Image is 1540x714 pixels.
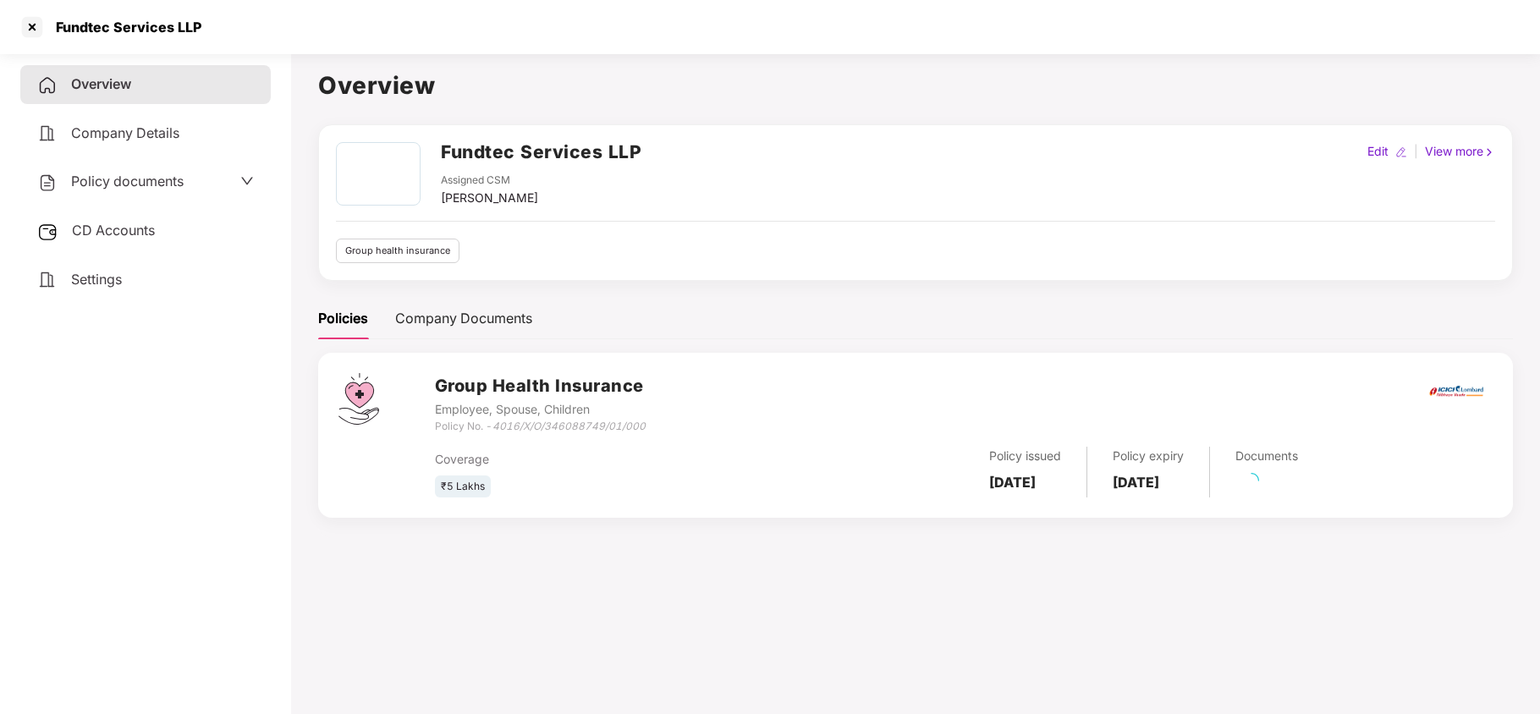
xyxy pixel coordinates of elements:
[338,373,379,425] img: svg+xml;base64,PHN2ZyB4bWxucz0iaHR0cDovL3d3dy53My5vcmcvMjAwMC9zdmciIHdpZHRoPSI0Ny43MTQiIGhlaWdodD...
[240,174,254,188] span: down
[441,189,538,207] div: [PERSON_NAME]
[1243,472,1260,489] span: loading
[71,173,184,189] span: Policy documents
[989,474,1036,491] b: [DATE]
[1364,142,1392,161] div: Edit
[1426,381,1487,402] img: icici.png
[441,173,538,189] div: Assigned CSM
[1483,146,1495,158] img: rightIcon
[71,271,122,288] span: Settings
[1113,447,1184,465] div: Policy expiry
[435,400,646,419] div: Employee, Spouse, Children
[1113,474,1159,491] b: [DATE]
[1422,142,1499,161] div: View more
[1395,146,1407,158] img: editIcon
[441,138,641,166] h2: Fundtec Services LLP
[71,75,131,92] span: Overview
[989,447,1061,465] div: Policy issued
[37,222,58,242] img: svg+xml;base64,PHN2ZyB3aWR0aD0iMjUiIGhlaWdodD0iMjQiIHZpZXdCb3g9IjAgMCAyNSAyNCIgZmlsbD0ibm9uZSIgeG...
[435,419,646,435] div: Policy No. -
[1235,447,1298,465] div: Documents
[336,239,459,263] div: Group health insurance
[435,450,788,469] div: Coverage
[318,308,368,329] div: Policies
[46,19,201,36] div: Fundtec Services LLP
[318,67,1513,104] h1: Overview
[395,308,532,329] div: Company Documents
[37,124,58,144] img: svg+xml;base64,PHN2ZyB4bWxucz0iaHR0cDovL3d3dy53My5vcmcvMjAwMC9zdmciIHdpZHRoPSIyNCIgaGVpZ2h0PSIyNC...
[37,75,58,96] img: svg+xml;base64,PHN2ZyB4bWxucz0iaHR0cDovL3d3dy53My5vcmcvMjAwMC9zdmciIHdpZHRoPSIyNCIgaGVpZ2h0PSIyNC...
[435,373,646,399] h3: Group Health Insurance
[1411,142,1422,161] div: |
[72,222,155,239] span: CD Accounts
[71,124,179,141] span: Company Details
[37,270,58,290] img: svg+xml;base64,PHN2ZyB4bWxucz0iaHR0cDovL3d3dy53My5vcmcvMjAwMC9zdmciIHdpZHRoPSIyNCIgaGVpZ2h0PSIyNC...
[37,173,58,193] img: svg+xml;base64,PHN2ZyB4bWxucz0iaHR0cDovL3d3dy53My5vcmcvMjAwMC9zdmciIHdpZHRoPSIyNCIgaGVpZ2h0PSIyNC...
[435,475,491,498] div: ₹5 Lakhs
[492,420,646,432] i: 4016/X/O/346088749/01/000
